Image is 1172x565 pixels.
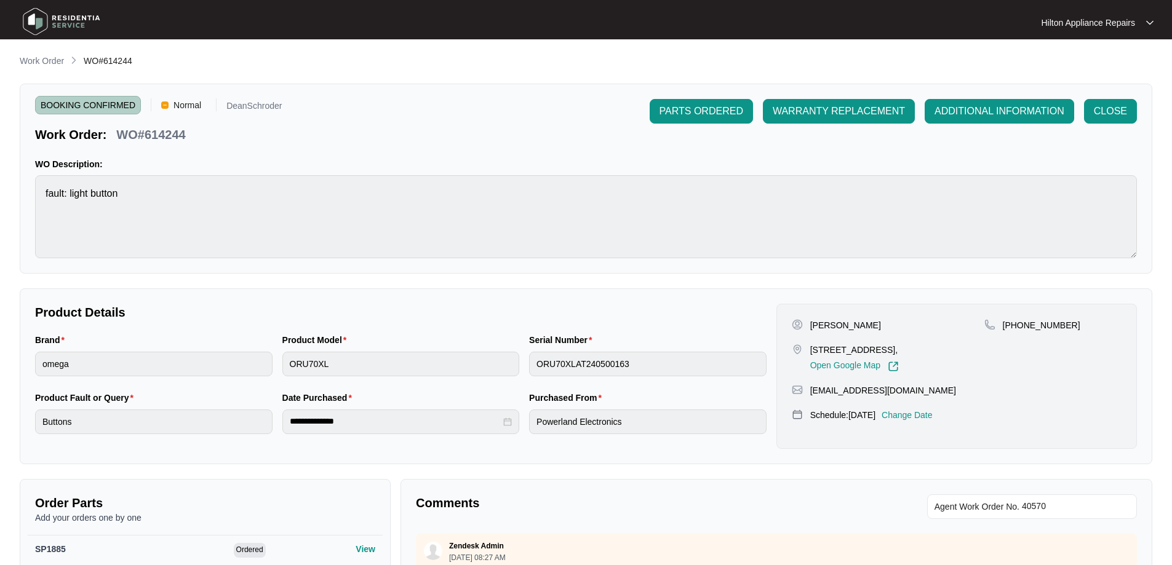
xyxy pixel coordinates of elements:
[35,96,141,114] span: BOOKING CONFIRMED
[424,542,442,560] img: user.svg
[810,361,899,372] a: Open Google Map
[35,512,375,524] p: Add your orders one by one
[116,126,185,143] p: WO#614244
[935,104,1064,119] span: ADDITIONAL INFORMATION
[416,494,768,512] p: Comments
[529,334,597,346] label: Serial Number
[18,3,105,40] img: residentia service logo
[792,319,803,330] img: user-pin
[161,101,169,109] img: Vercel Logo
[35,409,273,434] input: Product Fault or Query
[35,175,1137,258] textarea: fault: light button
[35,334,70,346] label: Brand
[773,104,905,119] span: WARRANTY REPLACEMENT
[810,409,875,421] p: Schedule: [DATE]
[529,409,767,434] input: Purchased From
[234,543,266,558] span: Ordered
[35,494,375,512] p: Order Parts
[810,384,956,397] p: [EMAIL_ADDRESS][DOMAIN_NAME]
[882,409,933,421] p: Change Date
[35,352,273,376] input: Brand
[1003,319,1080,331] p: [PHONE_NUMBER]
[17,55,66,68] a: Work Order
[449,541,504,551] p: Zendesk Admin
[935,499,1019,514] span: Agent Work Order No.
[84,56,132,66] span: WO#614244
[35,126,106,143] p: Work Order:
[282,352,520,376] input: Product Model
[1041,17,1135,29] p: Hilton Appliance Repairs
[226,101,282,114] p: DeanSchroder
[1146,20,1154,26] img: dropdown arrow
[282,392,357,404] label: Date Purchased
[763,99,915,124] button: WARRANTY REPLACEMENT
[290,415,501,428] input: Date Purchased
[1022,499,1130,514] input: Add Agent Work Order No.
[1084,99,1137,124] button: CLOSE
[792,384,803,395] img: map-pin
[20,55,64,67] p: Work Order
[650,99,753,124] button: PARTS ORDERED
[792,409,803,420] img: map-pin
[35,544,66,554] span: SP1885
[660,104,743,119] span: PARTS ORDERED
[888,361,899,372] img: Link-External
[282,334,352,346] label: Product Model
[169,96,206,114] span: Normal
[810,344,899,356] p: [STREET_ADDRESS],
[356,543,375,555] p: View
[792,344,803,355] img: map-pin
[35,158,1137,170] p: WO Description:
[529,352,767,376] input: Serial Number
[810,319,881,331] p: [PERSON_NAME]
[1094,104,1127,119] span: CLOSE
[35,392,138,404] label: Product Fault or Query
[35,304,767,321] p: Product Details
[984,319,995,330] img: map-pin
[529,392,607,404] label: Purchased From
[69,55,79,65] img: chevron-right
[925,99,1074,124] button: ADDITIONAL INFORMATION
[449,554,506,561] p: [DATE] 08:27 AM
